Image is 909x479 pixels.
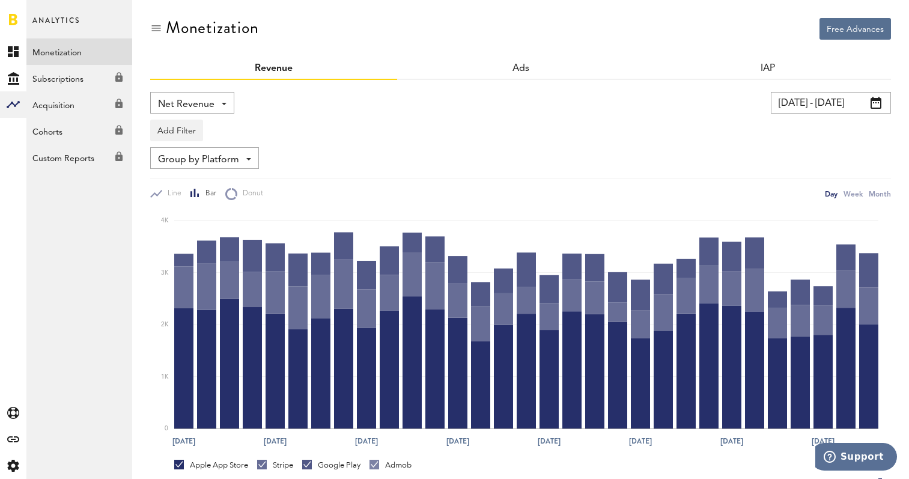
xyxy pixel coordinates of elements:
text: [DATE] [812,436,835,447]
div: Apple App Store [174,460,248,471]
iframe: Opens a widget where you can find more information [815,443,897,473]
a: Revenue [255,64,293,73]
text: 1K [161,374,169,380]
text: 3K [161,270,169,276]
button: Free Advances [819,18,891,40]
text: 2K [161,322,169,328]
span: Bar [200,189,216,199]
span: Donut [237,189,263,199]
text: [DATE] [355,436,378,447]
text: 4K [161,218,169,224]
text: [DATE] [172,436,195,447]
div: Admob [369,460,412,471]
text: [DATE] [446,436,469,447]
span: Net Revenue [158,94,214,115]
a: Subscriptions [26,65,132,91]
text: [DATE] [720,436,743,447]
div: Monetization [166,18,259,37]
a: Monetization [26,38,132,65]
span: Analytics [32,13,80,38]
a: Cohorts [26,118,132,144]
div: Day [825,188,838,200]
button: Add Filter [150,120,203,141]
div: Month [869,188,891,200]
span: Line [162,189,181,199]
div: Stripe [257,460,293,471]
a: IAP [761,64,775,73]
text: [DATE] [264,436,287,447]
a: Custom Reports [26,144,132,171]
div: Week [844,188,863,200]
div: Google Play [302,460,360,471]
a: Ads [512,64,529,73]
a: Acquisition [26,91,132,118]
text: 0 [165,426,168,432]
text: [DATE] [538,436,561,447]
span: Group by Platform [158,150,239,170]
text: [DATE] [629,436,652,447]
